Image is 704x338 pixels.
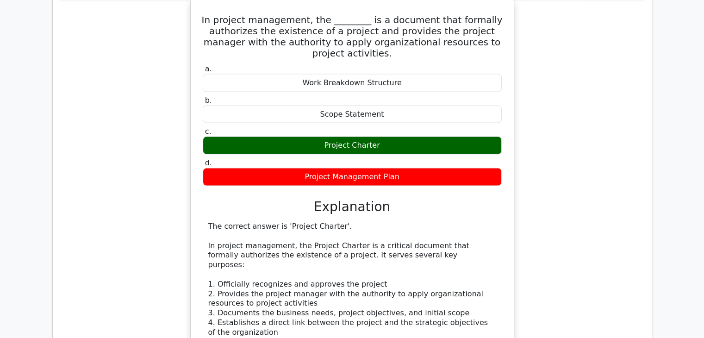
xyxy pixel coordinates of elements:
[203,168,502,186] div: Project Management Plan
[202,14,503,59] h5: In project management, the ________ is a document that formally authorizes the existence of a pro...
[203,137,502,155] div: Project Charter
[205,96,212,105] span: b.
[203,74,502,92] div: Work Breakdown Structure
[205,64,212,73] span: a.
[205,158,212,167] span: d.
[205,127,212,136] span: c.
[203,106,502,124] div: Scope Statement
[208,199,496,215] h3: Explanation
